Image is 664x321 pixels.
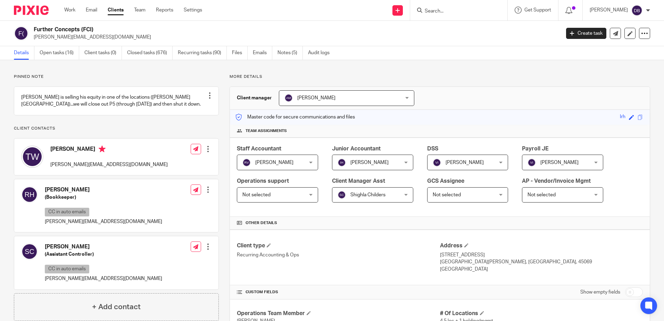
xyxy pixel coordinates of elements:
[332,146,381,151] span: Junior Accountant
[45,275,162,282] p: [PERSON_NAME][EMAIL_ADDRESS][DOMAIN_NAME]
[21,243,38,260] img: svg%3E
[620,113,625,121] div: lrh
[237,289,440,295] h4: CUSTOM FIELDS
[338,191,346,199] img: svg%3E
[34,34,556,41] p: [PERSON_NAME][EMAIL_ADDRESS][DOMAIN_NAME]
[528,192,556,197] span: Not selected
[237,252,440,258] p: Recurring Accounting & Ops
[92,302,141,312] h4: + Add contact
[21,146,43,168] img: svg%3E
[580,289,620,296] label: Show empty fields
[156,7,173,14] a: Reports
[255,160,293,165] span: [PERSON_NAME]
[84,46,122,60] a: Client tasks (0)
[178,46,227,60] a: Recurring tasks (90)
[631,5,642,16] img: svg%3E
[14,6,49,15] img: Pixie
[427,178,464,184] span: GCS Assignee
[45,218,162,225] p: [PERSON_NAME][EMAIL_ADDRESS][DOMAIN_NAME]
[50,146,168,154] h4: [PERSON_NAME]
[242,158,251,167] img: svg%3E
[440,258,643,265] p: [GEOGRAPHIC_DATA][PERSON_NAME], [GEOGRAPHIC_DATA], 45069
[14,126,219,131] p: Client contacts
[590,7,628,14] p: [PERSON_NAME]
[338,158,346,167] img: svg%3E
[235,114,355,121] p: Master code for secure communications and files
[246,128,287,134] span: Team assignments
[253,46,272,60] a: Emails
[230,74,650,80] p: More details
[45,251,162,258] h5: (Assistant Controller)
[237,310,440,317] h4: Operations Team Member
[440,242,643,249] h4: Address
[45,194,162,201] h5: (Bookkeeper)
[99,146,106,153] i: Primary
[45,243,162,250] h4: [PERSON_NAME]
[232,46,248,60] a: Files
[108,7,124,14] a: Clients
[440,266,643,273] p: [GEOGRAPHIC_DATA]
[440,310,643,317] h4: # Of Locations
[184,7,202,14] a: Settings
[45,186,162,194] h4: [PERSON_NAME]
[14,74,219,80] p: Pinned note
[237,178,289,184] span: Operations support
[40,46,79,60] a: Open tasks (16)
[34,26,451,33] h2: Further Concepts (FCI)
[350,192,385,197] span: Shighla Childers
[332,178,385,184] span: Client Manager Asst
[277,46,303,60] a: Notes (5)
[522,178,591,184] span: AP - Vendor/Invoice Mgmt
[350,160,389,165] span: [PERSON_NAME]
[64,7,75,14] a: Work
[433,158,441,167] img: svg%3E
[433,192,461,197] span: Not selected
[308,46,335,60] a: Audit logs
[237,146,281,151] span: Staff Accountant
[14,26,28,41] img: svg%3E
[440,252,643,258] p: [STREET_ADDRESS]
[524,8,551,13] span: Get Support
[446,160,484,165] span: [PERSON_NAME]
[237,94,272,101] h3: Client manager
[540,160,579,165] span: [PERSON_NAME]
[566,28,606,39] a: Create task
[242,192,271,197] span: Not selected
[528,158,536,167] img: svg%3E
[424,8,487,15] input: Search
[50,161,168,168] p: [PERSON_NAME][EMAIL_ADDRESS][DOMAIN_NAME]
[134,7,146,14] a: Team
[45,265,89,273] p: CC in auto emails
[14,46,34,60] a: Details
[45,208,89,216] p: CC in auto emails
[86,7,97,14] a: Email
[21,186,38,203] img: svg%3E
[237,242,440,249] h4: Client type
[127,46,173,60] a: Closed tasks (676)
[297,96,335,100] span: [PERSON_NAME]
[246,220,277,226] span: Other details
[284,94,293,102] img: svg%3E
[522,146,549,151] span: Payroll JE
[427,146,438,151] span: DSS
